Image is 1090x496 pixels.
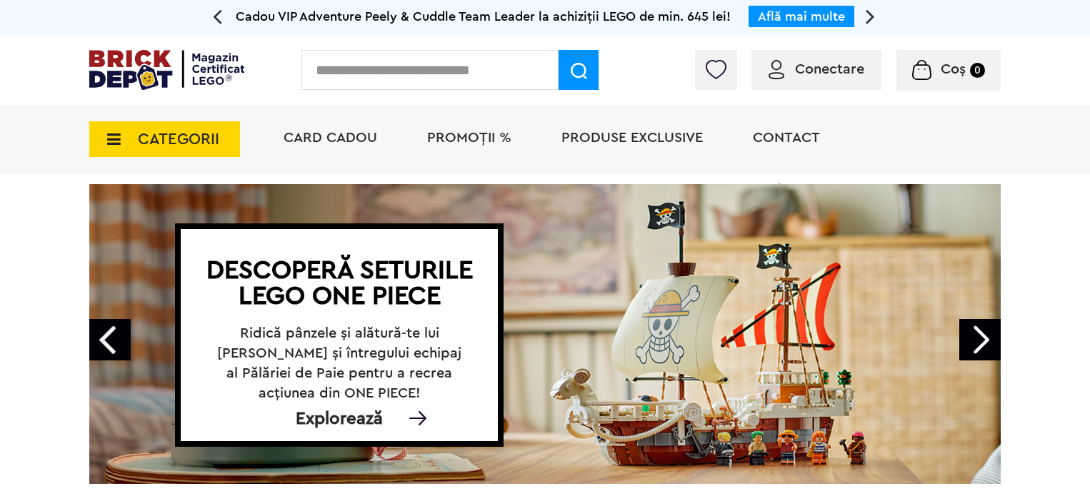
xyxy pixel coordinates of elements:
span: CATEGORII [138,131,219,147]
span: Cadou VIP Adventure Peely & Cuddle Team Leader la achiziții LEGO de min. 645 lei! [236,10,731,23]
img: Explorează [404,411,432,425]
a: Conectare [769,62,864,76]
a: Descoperă seturile LEGO ONE PIECERidică pânzele și alătură-te lui [PERSON_NAME] și întregului ech... [89,184,1001,484]
a: Află mai multe [758,10,845,23]
a: Produse exclusive [561,131,703,145]
div: Explorează [181,412,498,426]
span: Coș [941,62,966,76]
h1: Descoperă seturile LEGO ONE PIECE [196,258,482,309]
a: Contact [753,131,820,145]
h2: Ridică pânzele și alătură-te lui [PERSON_NAME] și întregului echipaj al Pălăriei de Paie pentru a... [212,323,466,383]
a: Prev [89,319,131,360]
small: 0 [970,63,985,78]
span: Conectare [795,62,864,76]
a: Next [959,319,1001,360]
a: Card Cadou [284,131,377,145]
a: PROMOȚII % [427,131,511,145]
